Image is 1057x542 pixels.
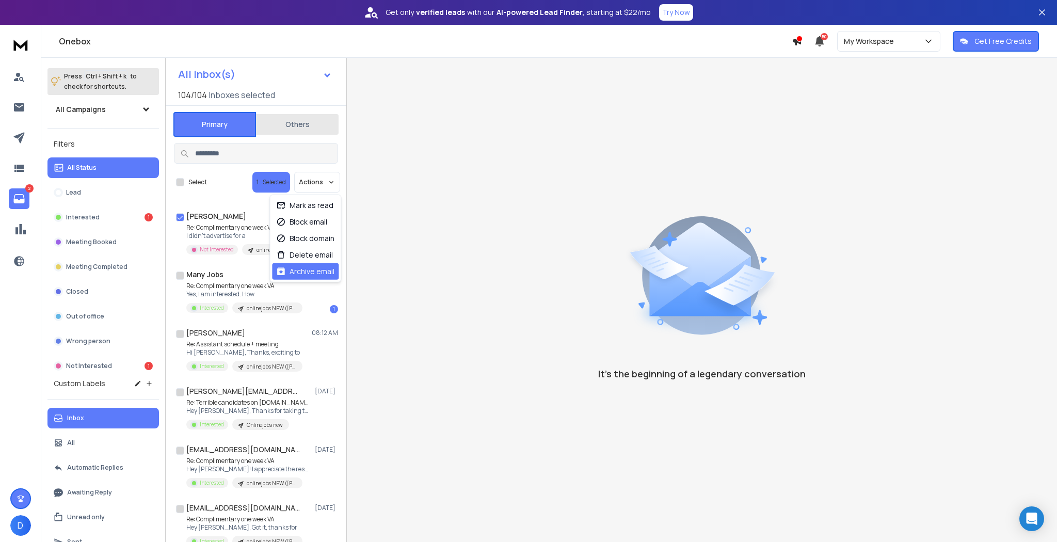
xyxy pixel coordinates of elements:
p: [DATE] [315,504,338,512]
p: onlinejobs NEW ([PERSON_NAME] add to this one) [247,363,296,371]
h1: Many Jobs [186,269,223,280]
div: Block domain [276,233,334,244]
p: Re: Complimentary one week VA [186,457,310,465]
p: Re: Assistant schedule + meeting [186,340,302,348]
p: Meeting Booked [66,238,117,246]
p: Awaiting Reply [67,488,112,497]
p: I didn’t advertise for a [186,232,310,240]
p: Interested [200,362,224,370]
p: Hey [PERSON_NAME], Thanks for taking the [186,407,310,415]
h1: [PERSON_NAME][EMAIL_ADDRESS][DOMAIN_NAME] [186,386,300,396]
p: Automatic Replies [67,464,123,472]
p: Hi [PERSON_NAME], Thanks, exciting to [186,348,302,357]
p: Actions [299,178,323,186]
div: Open Intercom Messenger [1019,506,1044,531]
h1: All Inbox(s) [178,69,235,79]
strong: AI-powered Lead Finder, [497,7,584,18]
h3: Filters [47,137,159,151]
p: My Workspace [844,36,898,46]
div: Block email [276,217,327,227]
p: Interested [200,304,224,312]
p: Closed [66,288,88,296]
span: 50 [821,33,828,40]
p: Interested [200,479,224,487]
div: 1 [330,305,338,313]
div: Archive email [276,266,334,277]
p: Interested [66,213,100,221]
img: logo [10,35,31,54]
h3: Inboxes selected [209,89,275,101]
p: Not Interested [200,246,234,253]
p: Re: Complimentary one week VA [186,515,302,523]
p: onlinejobs NEW ([PERSON_NAME] add to this one) [247,305,296,312]
p: Not Interested [66,362,112,370]
p: Get only with our starting at $22/mo [386,7,651,18]
h1: [PERSON_NAME] [186,211,246,221]
span: Ctrl + Shift + k [84,70,128,82]
p: Meeting Completed [66,263,127,271]
button: Others [256,113,339,136]
p: All Status [67,164,97,172]
span: D [10,515,31,536]
div: 1 [145,362,153,370]
p: onlinejobs NEW ([PERSON_NAME] add to this one) [247,480,296,487]
div: 1 [145,213,153,221]
p: 08:12 AM [312,329,338,337]
p: Selected [263,178,286,186]
p: Wrong person [66,337,110,345]
span: 1 [257,178,259,186]
p: Onlinejobs new [247,421,283,429]
p: All [67,439,75,447]
h1: [PERSON_NAME] [186,328,245,338]
button: Primary [173,112,256,137]
h3: Custom Labels [54,378,105,389]
div: Mark as read [276,200,333,211]
p: Hey [PERSON_NAME], Got it, thanks for [186,523,302,532]
p: Inbox [67,414,84,422]
h1: [EMAIL_ADDRESS][DOMAIN_NAME] [186,444,300,455]
p: Get Free Credits [974,36,1032,46]
p: Unread only [67,513,105,521]
strong: verified leads [416,7,465,18]
p: Re: Terrible candidates on [DOMAIN_NAME] [186,398,310,407]
p: Lead [66,188,81,197]
label: Select [188,178,207,186]
p: [DATE] [315,387,338,395]
p: Out of office [66,312,104,321]
h1: [EMAIL_ADDRESS][DOMAIN_NAME] [186,503,300,513]
p: Re: Complimentary one week VA [186,224,310,232]
p: Hey [PERSON_NAME]! I appreciate the response. [186,465,310,473]
span: 104 / 104 [178,89,207,101]
p: Yes, I am interested. How [186,290,302,298]
p: 2 [25,184,34,193]
p: Try Now [662,7,690,18]
h1: Onebox [59,35,792,47]
p: [DATE] [315,445,338,454]
p: It’s the beginning of a legendary conversation [598,366,806,381]
div: Delete email [276,250,333,260]
p: Interested [200,421,224,428]
p: Press to check for shortcuts. [64,71,137,92]
p: Re: Complimentary one week VA [186,282,302,290]
h1: All Campaigns [56,104,106,115]
p: onlinejobs NEW ([PERSON_NAME] add to this one) [257,246,306,254]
